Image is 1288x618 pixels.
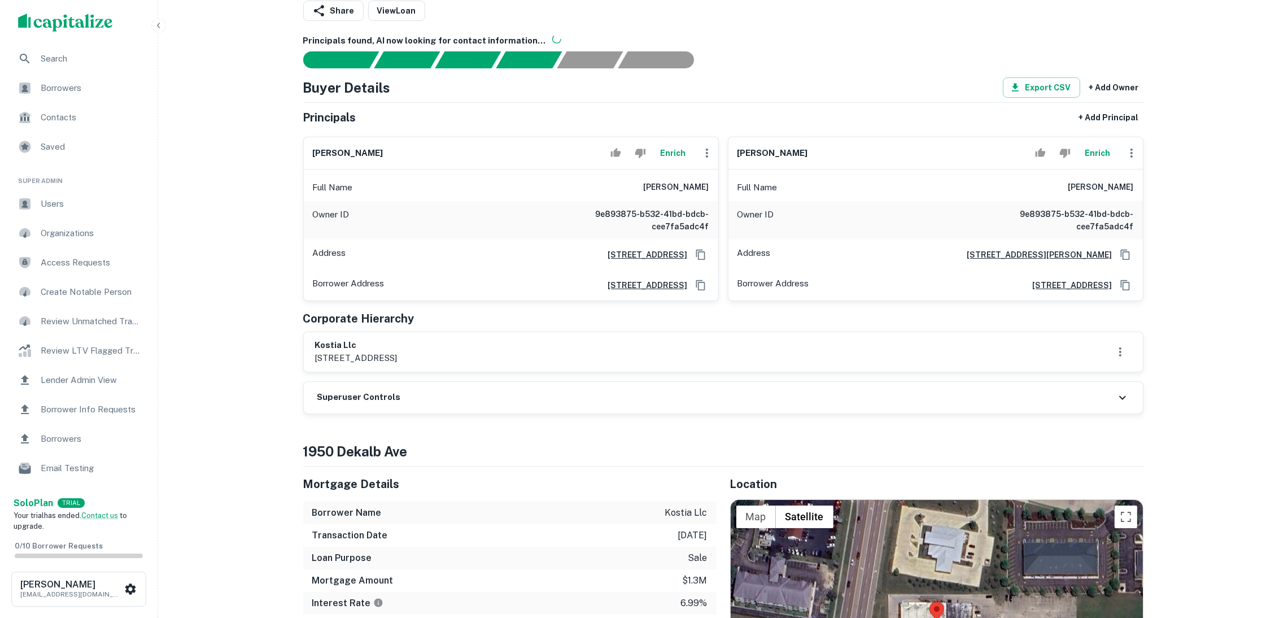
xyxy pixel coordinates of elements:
[315,339,398,352] h6: kostia llc
[41,227,142,240] span: Organizations
[41,432,142,446] span: Borrowers
[303,109,356,126] h5: Principals
[599,279,688,291] a: [STREET_ADDRESS]
[303,476,717,493] h5: Mortgage Details
[303,1,364,21] button: Share
[496,51,562,68] div: Principals found, AI now looking for contact information...
[683,574,708,587] p: $1.3m
[9,45,149,72] a: Search
[303,77,391,98] h4: Buyer Details
[41,315,142,328] span: Review Unmatched Transactions
[1117,277,1134,294] button: Copy Address
[435,51,501,68] div: Documents found, AI parsing details...
[20,580,122,589] h6: [PERSON_NAME]
[9,249,149,276] a: Access Requests
[313,208,350,233] p: Owner ID
[557,51,623,68] div: Principals found, still searching for contact information. This may take time...
[678,529,708,542] p: [DATE]
[312,574,394,587] h6: Mortgage Amount
[737,181,778,194] p: Full Name
[290,51,374,68] div: Sending borrower request to AI...
[303,310,414,327] h5: Corporate Hierarchy
[312,506,382,520] h6: Borrower Name
[312,597,383,610] h6: Interest Rate
[692,246,709,263] button: Copy Address
[1055,142,1075,164] button: Reject
[312,551,372,565] h6: Loan Purpose
[9,484,149,511] a: Email Analytics
[313,181,353,194] p: Full Name
[58,498,85,508] div: TRIAL
[730,476,1143,493] h5: Location
[736,506,776,528] button: Show street map
[9,396,149,423] a: Borrower Info Requests
[315,351,398,365] p: [STREET_ADDRESS]
[1232,528,1288,582] iframe: Chat Widget
[9,220,149,247] a: Organizations
[368,1,425,21] a: ViewLoan
[9,75,149,102] a: Borrowers
[958,249,1112,261] a: [STREET_ADDRESS][PERSON_NAME]
[737,147,808,160] h6: [PERSON_NAME]
[18,14,113,32] img: capitalize-logo.png
[374,51,440,68] div: Your request is received and processing...
[41,373,142,387] span: Lender Admin View
[1117,246,1134,263] button: Copy Address
[9,163,149,190] li: Super Admin
[1024,279,1112,291] h6: [STREET_ADDRESS]
[1031,142,1050,164] button: Accept
[9,133,149,160] div: Saved
[9,367,149,394] a: Lender Admin View
[688,551,708,565] p: sale
[599,249,688,261] h6: [STREET_ADDRESS]
[9,190,149,217] a: Users
[574,208,709,233] h6: 9e893875-b532-41bd-bdcb-cee7fa5adc4f
[312,529,388,542] h6: Transaction Date
[737,246,771,263] p: Address
[665,506,708,520] p: kostia llc
[41,197,142,211] span: Users
[630,142,650,164] button: Reject
[681,597,708,610] p: 6.99%
[41,285,142,299] span: Create Notable Person
[9,455,149,482] a: Email Testing
[41,111,142,124] span: Contacts
[737,208,774,233] p: Owner ID
[9,337,149,364] a: Review LTV Flagged Transactions
[14,498,53,508] strong: Solo Plan
[14,511,127,531] span: Your trial has ended. to upgrade.
[41,344,142,358] span: Review LTV Flagged Transactions
[303,441,1143,462] h4: 1950 dekalb ave
[776,506,833,528] button: Show satellite imagery
[9,278,149,306] a: Create Notable Person
[644,181,709,194] h6: [PERSON_NAME]
[313,147,383,160] h6: [PERSON_NAME]
[1003,77,1080,98] button: Export CSV
[15,542,103,550] span: 0 / 10 Borrower Requests
[11,572,146,607] button: [PERSON_NAME][EMAIL_ADDRESS][DOMAIN_NAME]
[41,52,142,66] span: Search
[9,425,149,452] a: Borrowers
[41,140,142,154] span: Saved
[41,256,142,269] span: Access Requests
[9,308,149,335] a: Review Unmatched Transactions
[1085,77,1143,98] button: + Add Owner
[9,104,149,131] a: Contacts
[317,391,401,404] h6: Superuser Controls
